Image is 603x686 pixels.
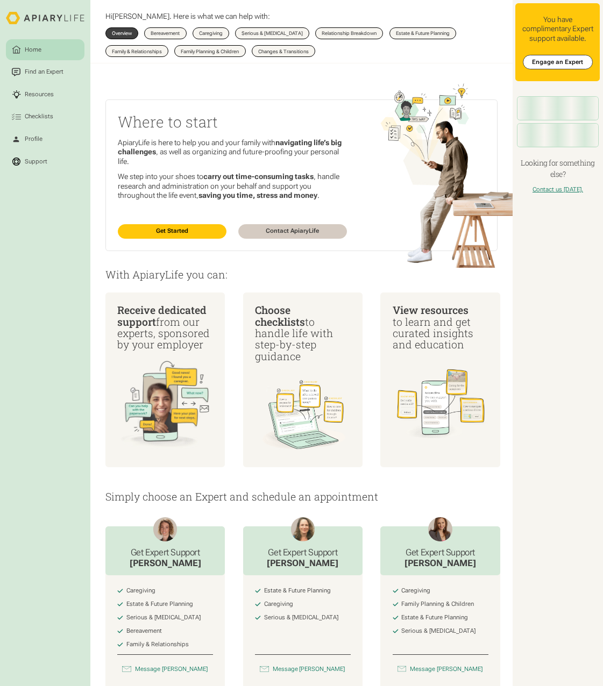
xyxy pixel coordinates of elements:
div: You have complimentary Expert support available. [522,15,594,43]
a: Relationship Breakdown [315,27,383,39]
a: Family Planning & Children [174,45,245,57]
div: Message [273,666,298,673]
div: Checklists [23,112,55,122]
h4: Looking for something else? [515,158,600,180]
p: ApiaryLife is here to help you and your family with , as well as organizing and future-proofing y... [118,138,346,166]
div: Serious & [MEDICAL_DATA] [126,614,201,621]
a: Checklists [6,106,84,127]
div: [PERSON_NAME] [130,558,201,569]
div: Support [23,157,49,166]
a: Contact us [DATE]. [533,186,583,193]
div: Estate & Future Planning [396,31,450,35]
div: Caregiving [401,587,430,595]
a: Receive dedicated supportfrom our experts, sponsored by your employer [105,292,225,467]
h3: Get Expert Support [405,547,476,558]
a: Engage an Expert [523,55,593,69]
p: Simply choose an Expert and schedule an appointment [105,491,498,502]
a: Home [6,39,84,60]
a: Resources [6,84,84,105]
span: Receive dedicated support [117,303,207,328]
div: Resources [23,90,55,99]
a: Serious & [MEDICAL_DATA] [235,27,309,39]
span: View resources [393,303,469,317]
a: Support [6,151,84,172]
a: Message[PERSON_NAME] [117,664,213,674]
div: Family Planning & Children [181,49,239,54]
a: Profile [6,129,84,150]
a: Estate & Future Planning [389,27,456,39]
a: Message[PERSON_NAME] [255,664,351,674]
div: Serious & [MEDICAL_DATA] [401,627,476,635]
div: Caregiving [264,601,293,608]
div: Caregiving [126,587,155,595]
a: Get Started [118,224,226,239]
h3: Get Expert Support [130,547,201,558]
a: Find an Expert [6,62,84,83]
a: Bereavement [144,27,186,39]
div: Family & Relationships [126,641,189,648]
div: [PERSON_NAME] [437,666,483,673]
a: Choose checkliststo handle life with step-by-step guidance [243,292,363,467]
div: to handle life with step-by-step guidance [255,304,351,362]
a: Caregiving [193,27,229,39]
div: Bereavement [126,627,162,635]
p: With ApiaryLife you can: [105,269,498,280]
div: Family & Relationships [112,49,162,54]
div: Message [410,666,435,673]
div: [PERSON_NAME] [162,666,208,673]
a: Overview [105,27,138,39]
div: [PERSON_NAME] [299,666,345,673]
p: Hi . Here is what we can help with: [105,12,270,21]
div: Caregiving [199,31,223,35]
span: [PERSON_NAME] [112,12,169,20]
div: Estate & Future Planning [264,587,331,595]
p: We step into your shoes to , handle research and administration on your behalf and support you th... [118,172,346,200]
a: View resources to learn and get curated insights and education [380,292,500,467]
div: from our experts, sponsored by your employer [117,304,213,351]
a: Changes & Transitions [252,45,315,57]
div: Find an Expert [23,68,65,77]
div: Serious & [MEDICAL_DATA] [242,31,303,35]
div: Relationship Breakdown [322,31,377,35]
div: [PERSON_NAME] [405,558,476,569]
div: Home [23,45,43,54]
div: Serious & [MEDICAL_DATA] [264,614,338,621]
div: Profile [23,135,44,144]
strong: carry out time-consuming tasks [203,172,314,181]
a: Family & Relationships [105,45,168,57]
strong: navigating life’s big challenges [118,138,342,156]
h2: Where to start [118,112,346,132]
div: Family Planning & Children [401,601,474,608]
span: Choose checklists [255,303,305,328]
a: Message[PERSON_NAME] [393,664,488,674]
div: Estate & Future Planning [401,614,468,621]
div: Bereavement [151,31,180,35]
a: Contact ApiaryLife [238,224,347,239]
div: Changes & Transitions [258,49,309,54]
div: [PERSON_NAME] [267,558,338,569]
div: Estate & Future Planning [126,601,193,608]
div: to learn and get curated insights and education [393,304,488,351]
div: Message [135,666,160,673]
h3: Get Expert Support [267,547,338,558]
strong: saving you time, stress and money [198,191,317,199]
